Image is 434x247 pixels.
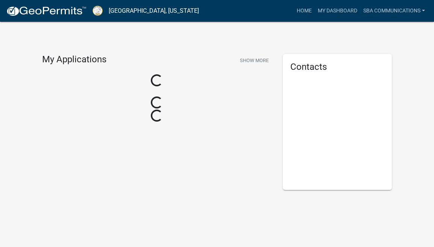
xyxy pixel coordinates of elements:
a: Home [294,4,315,18]
img: Putnam County, Georgia [93,6,103,16]
button: Show More [237,54,272,66]
a: My Dashboard [315,4,360,18]
a: sba communications [360,4,428,18]
a: [GEOGRAPHIC_DATA], [US_STATE] [109,5,199,17]
h5: Contacts [290,62,384,72]
h4: My Applications [42,54,106,65]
